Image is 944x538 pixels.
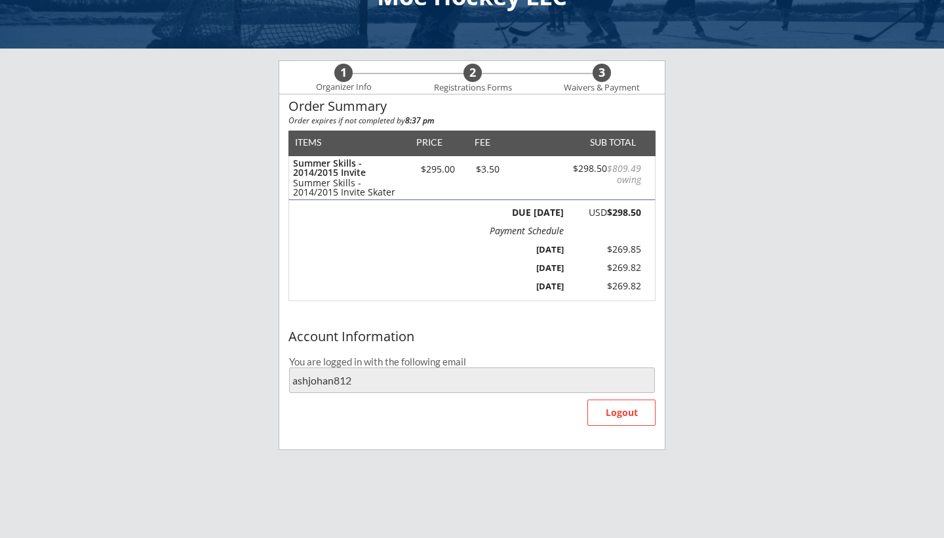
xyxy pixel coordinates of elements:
[494,262,564,274] div: [DATE]
[557,83,647,93] div: Waivers & Payment
[465,165,509,174] div: $3.50
[567,163,641,186] div: $298.50
[293,178,404,197] div: Summer Skills - 2014/2015 Invite Skater
[463,66,482,80] div: 2
[465,138,500,147] div: FEE
[509,208,564,217] div: DUE [DATE]
[405,115,434,126] strong: 8:37 pm
[427,83,518,93] div: Registrations Forms
[494,243,564,255] div: [DATE]
[585,138,636,147] div: SUB TOTAL
[410,138,448,147] div: PRICE
[577,279,641,293] div: $269.82
[293,159,404,177] div: Summer Skills - 2014/2015 Invite
[289,357,655,367] div: You are logged in with the following email
[490,226,564,236] div: Payment Schedule
[410,165,465,174] div: $295.00
[571,208,641,217] div: USD
[577,261,641,274] div: $269.82
[288,329,656,344] div: Account Information
[607,162,644,186] font: $809.49 owing
[334,66,353,80] div: 1
[494,280,564,292] div: [DATE]
[288,117,656,125] div: Order expires if not completed by
[593,66,611,80] div: 3
[577,243,641,256] div: $269.85
[295,138,342,147] div: ITEMS
[587,400,656,426] button: Logout
[307,82,380,93] div: Organizer Info
[607,206,641,218] strong: $298.50
[288,99,656,114] div: Order Summary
